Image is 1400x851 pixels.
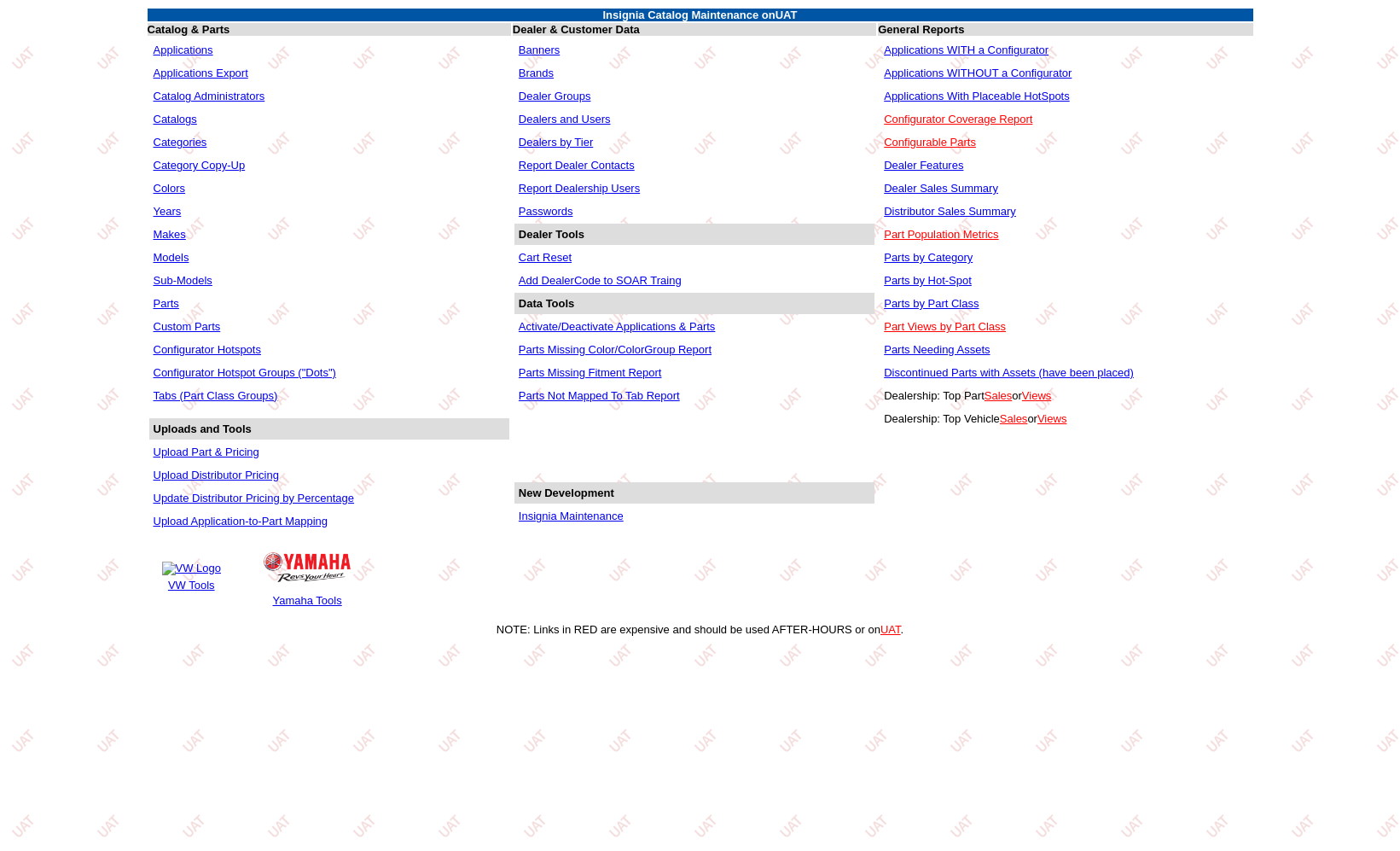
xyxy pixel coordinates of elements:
[884,205,1016,218] a: Distributor Sales Summary
[160,559,224,594] a: VW Logo VW Tools
[880,385,1251,406] td: Dealership: Top Part or
[519,320,716,333] a: Activate/Deactivate Applications & Parts
[148,9,1253,21] td: Insignia Catalog Maintenance on
[161,578,222,592] td: VW Tools
[519,44,560,56] a: Banners
[884,44,1049,56] a: Applications WITH a Configurator
[154,228,186,241] a: Makes
[264,552,351,582] img: Yamaha Logo
[154,469,279,481] a: Upload Distributor Pricing
[884,113,1032,125] a: Configurator Coverage Report
[519,159,635,172] a: Report Dealer Contacts
[154,366,336,379] a: Configurator Hotspot Groups ("Dots")
[519,205,573,218] a: Passwords
[154,67,248,79] a: Applications Export
[519,113,611,125] a: Dealers and Users
[884,90,1070,102] a: Applications With Placeable HotSpots
[154,159,246,172] a: Category Copy-Up
[884,274,972,287] a: Parts by Hot-Spot
[519,90,591,102] a: Dealer Groups
[154,320,221,333] a: Custom Parts
[884,67,1072,79] a: Applications WITHOUT a Configurator
[519,510,624,522] a: Insignia Maintenance
[154,343,261,356] a: Configurator Hotspots
[519,274,682,287] a: Add DealerCode to SOAR Traing
[519,228,584,241] b: Dealer Tools
[884,136,976,149] a: Configurable Parts
[263,593,351,608] td: Yamaha Tools
[154,44,213,56] a: Applications
[884,159,963,172] a: Dealer Features
[7,623,1393,636] div: NOTE: Links in RED are expensive and should be used AFTER-HOURS or on .
[154,389,278,402] a: Tabs (Part Class Groups)
[154,113,197,125] a: Catalogs
[261,544,353,609] a: Yamaha Logo Yamaha Tools
[985,389,1013,402] a: Sales
[880,623,901,636] a: UAT
[519,182,640,195] a: Report Dealership Users
[154,251,189,264] a: Models
[776,9,798,21] span: UAT
[880,408,1251,429] td: Dealership: Top Vehicle or
[154,297,179,310] a: Parts
[154,136,207,149] a: Categories
[884,228,998,241] a: Part Population Metrics
[154,446,259,458] a: Upload Part & Pricing
[513,23,640,36] b: Dealer & Customer Data
[154,182,186,195] a: Colors
[519,343,712,356] a: Parts Missing Color/ColorGroup Report
[884,343,990,356] a: Parts Needing Assets
[154,492,355,504] a: Update Distributor Pricing by Percentage
[154,205,182,218] a: Years
[884,366,1134,379] a: Discontinued Parts with Assets (have been placed)
[1037,412,1066,425] a: Views
[154,274,212,287] a: Sub-Models
[519,389,680,402] a: Parts Not Mapped To Tab Report
[519,136,593,149] a: Dealers by Tier
[519,366,662,379] a: Parts Missing Fitment Report
[154,90,265,102] a: Catalog Administrators
[1022,389,1051,402] a: Views
[519,487,614,499] b: New Development
[154,515,328,528] a: Upload Application-to-Part Mapping
[884,182,998,195] a: Dealer Sales Summary
[519,297,575,310] b: Data Tools
[1000,412,1028,425] a: Sales
[162,562,221,575] img: VW Logo
[884,297,979,310] a: Parts by Part Class
[148,23,230,36] b: Catalog & Parts
[519,67,554,79] a: Brands
[519,251,572,264] a: Cart Reset
[154,423,252,435] b: Uploads and Tools
[884,320,1006,333] a: Part Views by Part Class
[878,23,964,36] b: General Reports
[884,251,973,264] a: Parts by Category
